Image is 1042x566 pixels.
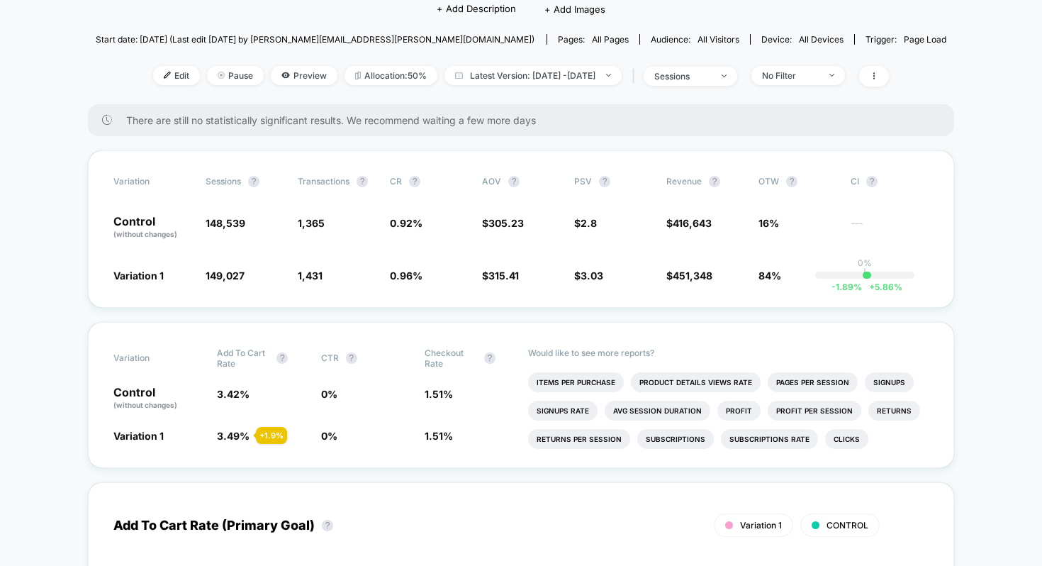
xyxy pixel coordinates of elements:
span: 2.8 [581,217,597,229]
span: Variation 1 [113,430,164,442]
span: 451,348 [673,270,712,282]
span: --- [851,219,929,240]
span: Variation 1 [113,270,164,282]
p: | [863,268,866,279]
span: + Add Images [544,4,605,15]
span: Revenue [666,176,702,187]
span: $ [482,270,519,282]
span: Device: [750,34,854,45]
span: 3.42 % [217,388,250,400]
span: 0 % [321,430,337,442]
span: All Visitors [698,34,739,45]
li: Avg Session Duration [605,401,710,421]
img: end [218,72,225,79]
span: 1,365 [298,217,325,229]
span: all devices [799,34,844,45]
div: Pages: [558,34,629,45]
div: + 1.9 % [256,427,287,444]
img: end [829,74,834,77]
span: (without changes) [113,401,177,409]
span: $ [666,270,712,282]
button: ? [786,176,797,187]
span: CTR [321,353,339,363]
li: Profit Per Session [768,401,861,421]
img: edit [164,72,171,79]
li: Profit [717,401,761,421]
span: 0 % [321,388,337,400]
span: Latest Version: [DATE] - [DATE] [444,66,622,85]
span: 5.86 % [862,282,902,292]
li: Subscriptions Rate [721,429,818,449]
button: ? [484,353,495,364]
span: 315.41 [488,270,519,282]
span: 84% [758,270,781,282]
span: 0.92 % [390,217,422,229]
img: end [606,74,611,77]
span: | [629,66,644,87]
span: 1.51 % [425,430,453,442]
span: Edit [153,66,200,85]
span: Variation [113,176,191,187]
span: Preview [271,66,337,85]
li: Returns [868,401,920,421]
li: Signups [865,372,914,392]
button: ? [599,176,610,187]
span: 3.03 [581,270,603,282]
span: 416,643 [673,217,712,229]
span: -1.89 % [831,282,862,292]
span: $ [574,217,597,229]
div: Trigger: [865,34,946,45]
span: $ [482,217,524,229]
button: ? [276,353,288,364]
span: Page Load [904,34,946,45]
span: Variation 1 [740,520,782,531]
span: Start date: [DATE] (Last edit [DATE] by [PERSON_NAME][EMAIL_ADDRESS][PERSON_NAME][DOMAIN_NAME]) [96,34,534,45]
li: Signups Rate [528,401,598,421]
li: Clicks [825,429,868,449]
p: Control [113,387,203,411]
p: Control [113,216,191,240]
button: ? [709,176,720,187]
span: Allocation: 50% [344,66,437,85]
img: end [722,74,727,77]
span: Transactions [298,176,349,187]
button: ? [357,176,368,187]
span: Add To Cart Rate [217,348,269,369]
span: $ [574,270,603,282]
button: ? [866,176,878,187]
div: No Filter [762,70,819,81]
span: 0.96 % [390,270,422,282]
span: 16% [758,217,779,229]
li: Items Per Purchase [528,372,624,392]
button: ? [409,176,420,187]
span: CONTROL [827,520,868,531]
span: 305.23 [488,217,524,229]
span: Checkout Rate [425,348,477,369]
span: 1,431 [298,270,323,282]
p: 0% [858,257,872,268]
div: Audience: [651,34,739,45]
span: CI [851,176,929,187]
span: Sessions [206,176,241,187]
span: AOV [482,176,501,187]
span: (without changes) [113,230,177,238]
div: sessions [654,71,711,82]
span: $ [666,217,712,229]
span: PSV [574,176,592,187]
span: 1.51 % [425,388,453,400]
span: 148,539 [206,217,245,229]
img: calendar [455,72,463,79]
span: There are still no statistically significant results. We recommend waiting a few more days [126,114,926,126]
span: + Add Description [437,2,516,16]
button: ? [322,520,333,531]
li: Pages Per Session [768,372,858,392]
span: Pause [207,66,264,85]
button: ? [346,353,357,364]
button: ? [248,176,259,187]
button: ? [508,176,520,187]
span: OTW [758,176,836,187]
span: all pages [592,34,629,45]
li: Subscriptions [637,429,714,449]
span: 149,027 [206,270,245,282]
span: 3.49 % [217,430,250,442]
